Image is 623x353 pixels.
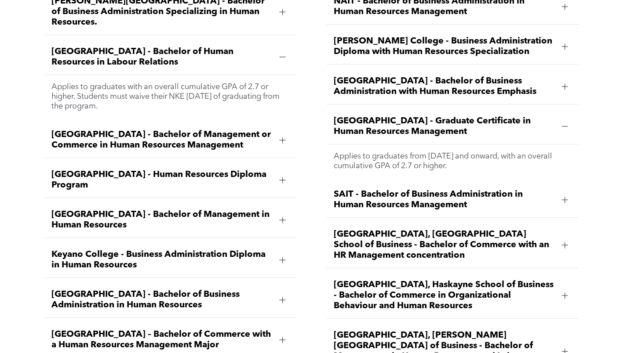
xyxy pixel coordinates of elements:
[51,289,273,310] span: [GEOGRAPHIC_DATA] - Bachelor of Business Administration in Human Resources
[334,189,555,210] span: SAIT - Bachelor of Business Administration in Human Resources Management
[51,82,289,111] p: Applies to graduates with an overall cumulative GPA of 2.7 or higher. Students must waive their N...
[334,116,555,137] span: [GEOGRAPHIC_DATA] - Graduate Certificate in Human Resources Management
[51,209,273,231] span: [GEOGRAPHIC_DATA] - Bachelor of Management in Human Resources
[51,249,273,270] span: Keyano College - Business Administration Diploma in Human Resources
[51,329,273,350] span: [GEOGRAPHIC_DATA] – Bachelor of Commerce with a Human Resources Management Major
[51,130,273,151] span: [GEOGRAPHIC_DATA] - Bachelor of Management or Commerce in Human Resources Management
[334,280,555,311] span: [GEOGRAPHIC_DATA], Haskayne School of Business - Bachelor of Commerce in Organizational Behaviour...
[334,76,555,97] span: [GEOGRAPHIC_DATA] - Bachelor of Business Administration with Human Resources Emphasis
[51,47,273,68] span: [GEOGRAPHIC_DATA] - Bachelor of Human Resources in Labour Relations
[334,36,555,57] span: [PERSON_NAME] College - Business Administration Diploma with Human Resources Specialization
[51,169,273,191] span: [GEOGRAPHIC_DATA] - Human Resources Diploma Program
[334,229,555,261] span: [GEOGRAPHIC_DATA], [GEOGRAPHIC_DATA] School of Business - Bachelor of Commerce with an HR Managem...
[334,151,572,171] p: Applies to graduates from [DATE] and onward, with an overall cumulative GPA of 2.7 or higher.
